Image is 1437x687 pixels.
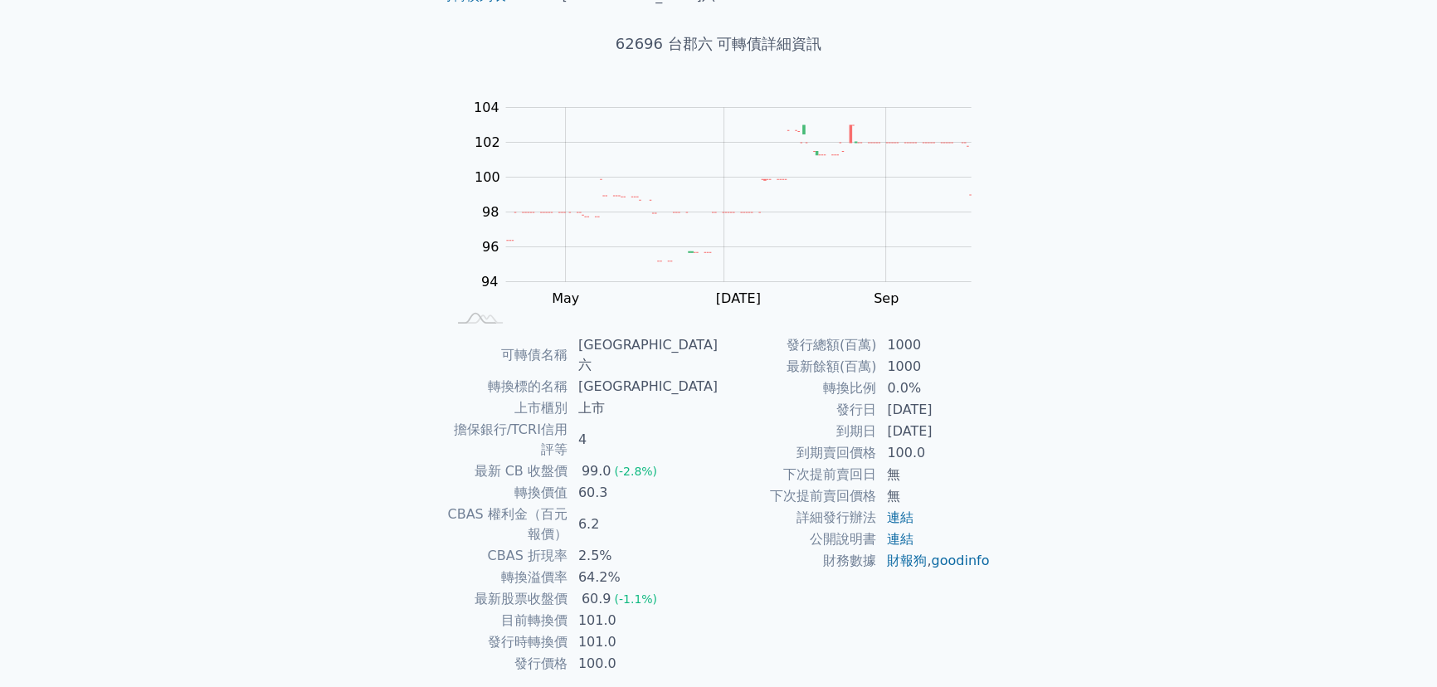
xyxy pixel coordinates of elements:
[578,589,615,609] div: 60.9
[877,399,991,421] td: [DATE]
[446,397,568,419] td: 上市櫃別
[718,464,877,485] td: 下次提前賣回日
[426,32,1011,56] h1: 62696 台郡六 可轉債詳細資訊
[475,169,500,185] tspan: 100
[481,274,498,290] tspan: 94
[718,529,877,550] td: 公開說明書
[482,239,499,255] tspan: 96
[446,567,568,588] td: 轉換溢價率
[931,553,989,568] a: goodinfo
[877,421,991,442] td: [DATE]
[465,100,996,306] g: Chart
[718,421,877,442] td: 到期日
[718,334,877,356] td: 發行總額(百萬)
[446,610,568,631] td: 目前轉換價
[718,485,877,507] td: 下次提前賣回價格
[475,134,500,150] tspan: 102
[614,592,657,606] span: (-1.1%)
[718,399,877,421] td: 發行日
[568,631,718,653] td: 101.0
[874,290,899,306] tspan: Sep
[568,545,718,567] td: 2.5%
[446,460,568,482] td: 最新 CB 收盤價
[446,588,568,610] td: 最新股票收盤價
[474,100,499,115] tspan: 104
[568,653,718,675] td: 100.0
[877,485,991,507] td: 無
[877,378,991,399] td: 0.0%
[578,461,615,481] div: 99.0
[718,356,877,378] td: 最新餘額(百萬)
[718,442,877,464] td: 到期賣回價格
[877,334,991,356] td: 1000
[446,631,568,653] td: 發行時轉換價
[568,419,718,460] td: 4
[877,464,991,485] td: 無
[718,378,877,399] td: 轉換比例
[446,419,568,460] td: 擔保銀行/TCRI信用評等
[568,334,718,376] td: [GEOGRAPHIC_DATA]六
[718,507,877,529] td: 詳細發行辦法
[718,550,877,572] td: 財務數據
[446,376,568,397] td: 轉換標的名稱
[446,504,568,545] td: CBAS 權利金（百元報價）
[614,465,657,478] span: (-2.8%)
[716,290,761,306] tspan: [DATE]
[887,553,927,568] a: 財報狗
[877,356,991,378] td: 1000
[877,550,991,572] td: ,
[568,376,718,397] td: [GEOGRAPHIC_DATA]
[568,610,718,631] td: 101.0
[446,545,568,567] td: CBAS 折現率
[887,509,913,525] a: 連結
[877,442,991,464] td: 100.0
[446,482,568,504] td: 轉換價值
[446,334,568,376] td: 可轉債名稱
[568,567,718,588] td: 64.2%
[887,531,913,547] a: 連結
[446,653,568,675] td: 發行價格
[568,504,718,545] td: 6.2
[482,204,499,220] tspan: 98
[552,290,579,306] tspan: May
[568,397,718,419] td: 上市
[568,482,718,504] td: 60.3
